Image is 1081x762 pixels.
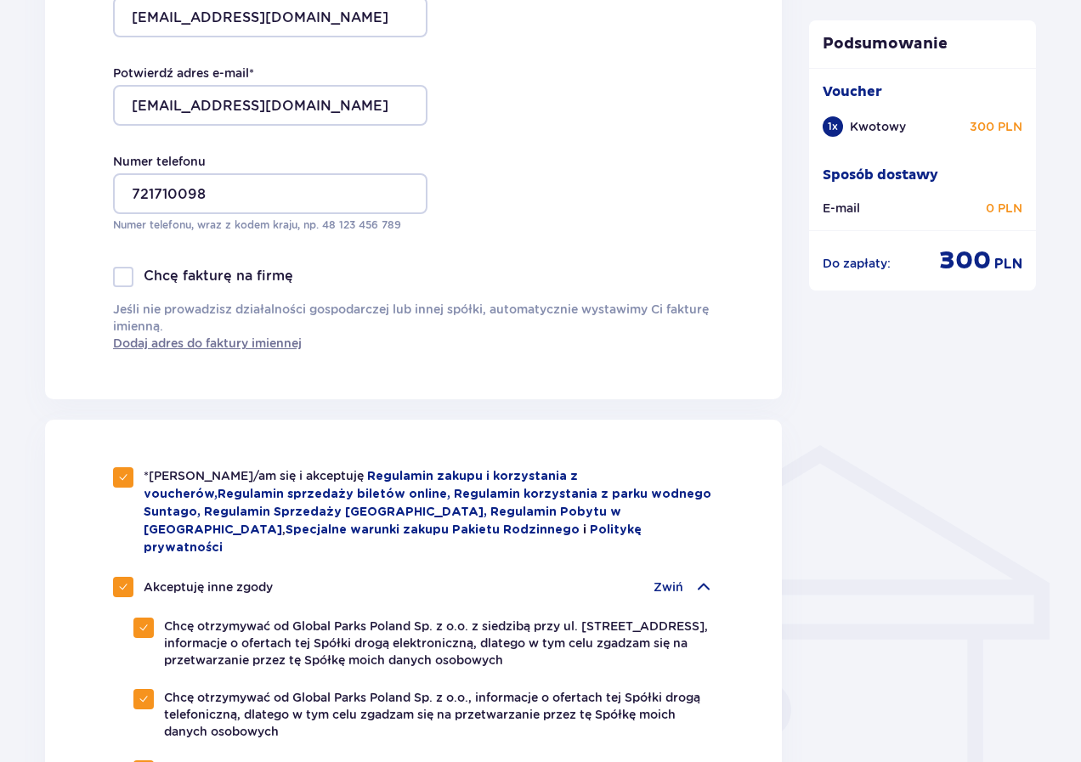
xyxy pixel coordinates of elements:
[204,506,490,518] a: Regulamin Sprzedaży [GEOGRAPHIC_DATA],
[113,217,427,233] p: Numer telefonu, wraz z kodem kraju, np. 48 ​123 ​456 ​789
[164,618,714,669] p: Chcę otrzymywać od Global Parks Poland Sp. z o.o. z siedzibą przy ul. [STREET_ADDRESS], informacj...
[144,267,293,285] p: Chcę fakturę na firmę
[994,255,1022,274] span: PLN
[164,689,714,740] p: Chcę otrzymywać od Global Parks Poland Sp. z o.o., informacje o ofertach tej Spółki drogą telefon...
[144,469,367,483] span: *[PERSON_NAME]/am się i akceptuję
[286,524,580,536] a: Specjalne warunki zakupu Pakietu Rodzinnego
[939,245,991,277] span: 300
[144,467,714,556] p: ,
[144,579,273,595] p: Akceptuję inne zgody
[823,166,938,184] p: Sposób dostawy
[113,335,302,352] a: Dodaj adres do faktury imiennej
[113,301,714,352] p: Jeśli nie prowadzisz działalności gospodarczej lub innej spółki, automatycznie wystawimy Ci faktu...
[850,118,906,135] p: Kwotowy
[823,116,843,137] div: 1 x
[823,200,860,217] p: E-mail
[823,82,882,101] p: Voucher
[113,85,427,126] input: Potwierdź adres e-mail
[113,65,254,82] label: Potwierdź adres e-mail *
[809,34,1037,54] p: Podsumowanie
[218,488,454,500] a: Regulamin sprzedaży biletów online,
[823,255,891,272] p: Do zapłaty :
[113,173,427,214] input: Numer telefonu
[113,153,206,170] label: Numer telefonu
[970,118,1022,135] p: 300 PLN
[986,200,1022,217] p: 0 PLN
[583,524,590,536] span: i
[654,579,683,595] p: Zwiń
